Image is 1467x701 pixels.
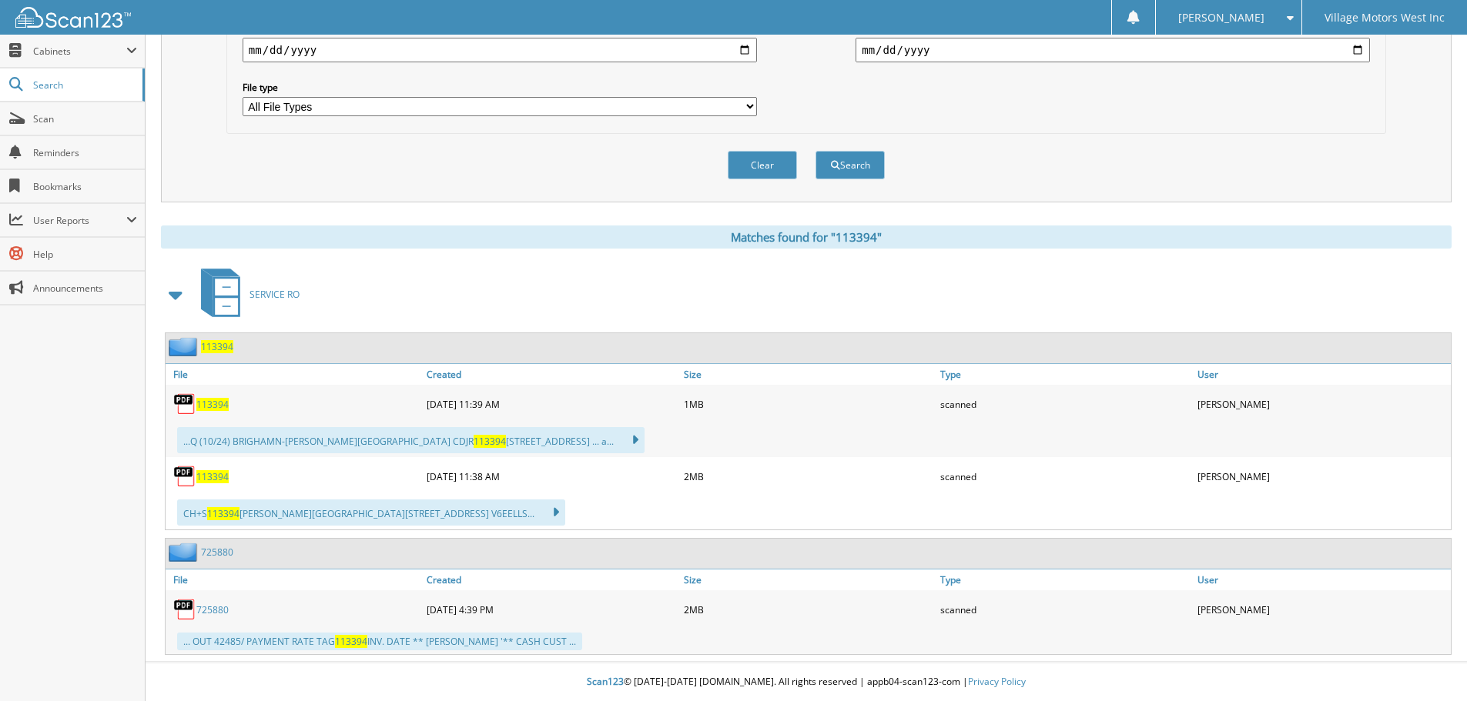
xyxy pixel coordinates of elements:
div: CH+S [PERSON_NAME][GEOGRAPHIC_DATA][STREET_ADDRESS] V6EELLS... [177,499,565,526]
div: [PERSON_NAME] [1194,389,1451,419]
a: SERVICE RO [192,264,300,325]
div: ...Q (10/24) BRIGHAMN-[PERSON_NAME][GEOGRAPHIC_DATA] CDJR [STREET_ADDRESS] ... a... [177,427,645,453]
div: ... OUT 42485/ PAYMENT RATE TAG INV. DATE ** [PERSON_NAME] '** CASH CUST ... [177,633,582,650]
a: 113394 [196,470,229,483]
div: [DATE] 4:39 PM [423,594,680,625]
span: 113394 [207,507,239,520]
a: Size [680,569,937,590]
span: Bookmarks [33,180,137,193]
span: Announcements [33,282,137,295]
div: © [DATE]-[DATE] [DOMAIN_NAME]. All rights reserved | appb04-scan123-com | [146,663,1467,701]
span: Reminders [33,146,137,159]
div: [DATE] 11:38 AM [423,461,680,492]
div: 2MB [680,461,937,492]
span: Search [33,78,135,92]
img: scan123-logo-white.svg [15,7,131,28]
span: [PERSON_NAME] [1178,13,1264,22]
label: File type [243,81,757,94]
input: end [856,38,1370,62]
div: 2MB [680,594,937,625]
div: [PERSON_NAME] [1194,594,1451,625]
a: 113394 [201,340,233,353]
div: scanned [936,461,1194,492]
a: Created [423,364,680,385]
button: Clear [728,151,797,179]
a: Size [680,364,937,385]
a: 725880 [196,603,229,616]
a: Privacy Policy [968,675,1026,688]
div: [DATE] 11:39 AM [423,389,680,419]
img: PDF.png [173,465,196,488]
a: Type [936,569,1194,590]
img: PDF.png [173,598,196,621]
span: Help [33,248,137,261]
span: Cabinets [33,45,126,58]
div: scanned [936,389,1194,419]
span: 113394 [335,635,367,648]
span: Village Motors West Inc [1325,13,1445,22]
a: Type [936,364,1194,385]
img: folder2.png [169,542,201,562]
button: Search [816,151,885,179]
a: 725880 [201,546,233,559]
a: User [1194,364,1451,385]
span: Scan [33,112,137,125]
img: PDF.png [173,392,196,416]
div: scanned [936,594,1194,625]
a: File [166,364,423,385]
img: folder2.png [169,337,201,356]
div: 1MB [680,389,937,419]
span: 113394 [474,435,506,448]
a: User [1194,569,1451,590]
a: Created [423,569,680,590]
div: [PERSON_NAME] [1194,461,1451,492]
div: Matches found for "113394" [161,225,1452,249]
span: User Reports [33,214,126,227]
input: start [243,38,757,62]
a: 113394 [196,398,229,411]
span: Scan123 [587,675,624,688]
a: File [166,569,423,590]
span: SERVICE RO [250,288,300,301]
